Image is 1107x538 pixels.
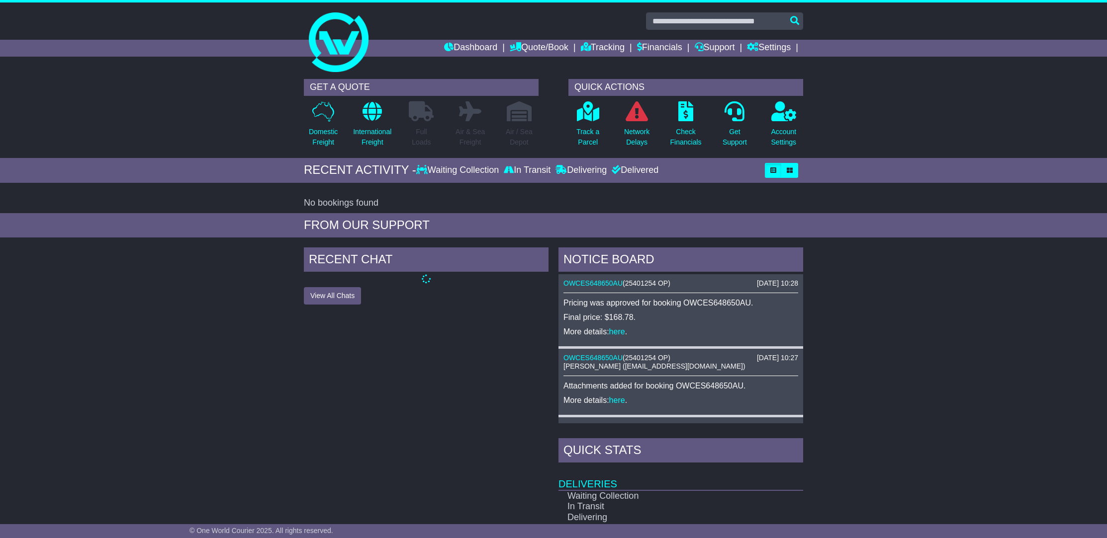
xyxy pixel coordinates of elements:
[609,396,625,404] a: here
[558,523,768,534] td: Orders [DATE]
[624,101,650,153] a: NetworkDelays
[510,40,568,57] a: Quote/Book
[563,395,798,405] p: More details: .
[563,354,623,362] a: OWCES648650AU
[558,438,803,465] div: Quick Stats
[563,422,798,431] div: ( )
[563,327,798,336] p: More details: .
[722,101,747,153] a: GetSupport
[353,127,391,148] p: International Freight
[304,198,803,209] div: No bookings found
[501,165,553,176] div: In Transit
[304,163,416,177] div: RECENT ACTIVITY -
[637,40,682,57] a: Financials
[558,465,803,490] td: Deliveries
[558,501,768,512] td: In Transit
[409,127,434,148] p: Full Loads
[563,354,798,362] div: ( )
[581,40,625,57] a: Tracking
[563,279,798,288] div: ( )
[625,279,668,287] span: 25401254 OP
[625,422,668,430] span: 25401328 OP
[757,279,798,288] div: [DATE] 10:28
[563,362,745,370] span: [PERSON_NAME] ([EMAIL_ADDRESS][DOMAIN_NAME])
[444,40,497,57] a: Dashboard
[304,287,361,305] button: View All Chats
[609,327,625,336] a: here
[558,490,768,502] td: Waiting Collection
[771,101,797,153] a: AccountSettings
[506,127,533,148] p: Air / Sea Depot
[576,101,600,153] a: Track aParcel
[416,165,501,176] div: Waiting Collection
[553,165,609,176] div: Delivering
[576,127,599,148] p: Track a Parcel
[695,40,735,57] a: Support
[771,127,797,148] p: Account Settings
[670,127,702,148] p: Check Financials
[747,40,791,57] a: Settings
[723,127,747,148] p: Get Support
[558,247,803,274] div: NOTICE BOARD
[563,381,798,390] p: Attachments added for booking OWCES648650AU.
[563,312,798,322] p: Final price: $168.78.
[670,101,702,153] a: CheckFinancials
[568,79,803,96] div: QUICK ACTIONS
[353,101,392,153] a: InternationalFreight
[304,79,539,96] div: GET A QUOTE
[625,354,668,362] span: 25401254 OP
[308,101,338,153] a: DomesticFreight
[624,127,649,148] p: Network Delays
[304,247,549,274] div: RECENT CHAT
[563,298,798,307] p: Pricing was approved for booking OWCES648650AU.
[757,422,798,431] div: [DATE] 07:52
[563,279,623,287] a: OWCES648650AU
[189,527,333,535] span: © One World Courier 2025. All rights reserved.
[558,512,768,523] td: Delivering
[456,127,485,148] p: Air & Sea Freight
[304,218,803,232] div: FROM OUR SUPPORT
[309,127,338,148] p: Domestic Freight
[563,422,623,430] a: OWCSE648530AU
[757,354,798,362] div: [DATE] 10:27
[609,165,658,176] div: Delivered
